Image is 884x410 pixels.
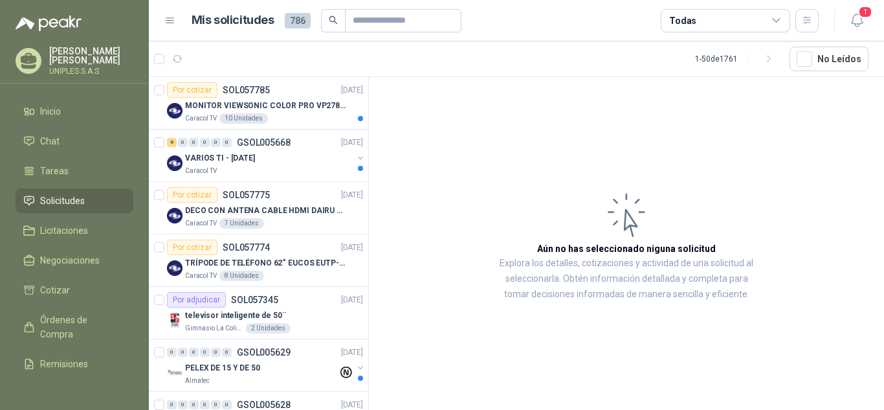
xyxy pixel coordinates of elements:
[341,84,363,97] p: [DATE]
[537,242,716,256] h3: Aún no has seleccionado niguna solicitud
[329,16,338,25] span: search
[219,218,264,229] div: 7 Unidades
[167,240,217,255] div: Por cotizar
[167,135,366,176] a: 8 0 0 0 0 0 GSOL005668[DATE] Company LogoVARIOS TI - [DATE]Caracol TV
[669,14,696,28] div: Todas
[189,400,199,409] div: 0
[341,242,363,254] p: [DATE]
[149,287,368,339] a: Por adjudicarSOL057345[DATE] Company Logotelevisor inteligente de 50¨Gimnasio La Colina2 Unidades
[185,362,260,374] p: PELEX DE 15 Y DE 50
[167,400,177,409] div: 0
[167,313,182,328] img: Company Logo
[185,323,243,334] p: Gimnasio La Colina
[149,234,368,287] a: Por cotizarSOL057774[DATE] Company LogoTRÍPODE DE TELÉFONO 62“ EUCOS EUTP-010Caracol TV8 Unidades
[237,348,291,357] p: GSOL005629
[200,400,210,409] div: 0
[16,129,133,154] a: Chat
[167,365,182,381] img: Company Logo
[185,113,217,124] p: Caracol TV
[223,85,270,95] p: SOL057785
[237,138,291,147] p: GSOL005668
[40,283,70,297] span: Cotizar
[16,218,133,243] a: Licitaciones
[16,352,133,376] a: Remisiones
[149,182,368,234] a: Por cotizarSOL057775[DATE] Company LogoDECO CON ANTENA CABLE HDMI DAIRU DR90014Caracol TV7 Unidades
[178,400,188,409] div: 0
[167,155,182,171] img: Company Logo
[189,138,199,147] div: 0
[167,348,177,357] div: 0
[790,47,868,71] button: No Leídos
[185,271,217,281] p: Caracol TV
[200,348,210,357] div: 0
[222,138,232,147] div: 0
[845,9,868,32] button: 1
[167,345,366,386] a: 0 0 0 0 0 0 GSOL005629[DATE] Company LogoPELEX DE 15 Y DE 50Almatec
[189,348,199,357] div: 0
[40,253,100,268] span: Negociaciones
[16,308,133,347] a: Órdenes de Compra
[40,223,88,238] span: Licitaciones
[341,189,363,201] p: [DATE]
[192,11,274,30] h1: Mis solicitudes
[167,208,182,223] img: Company Logo
[341,294,363,306] p: [DATE]
[16,99,133,124] a: Inicio
[40,194,85,208] span: Solicitudes
[40,104,61,119] span: Inicio
[185,376,210,386] p: Almatec
[185,166,217,176] p: Caracol TV
[40,164,69,178] span: Tareas
[219,271,264,281] div: 8 Unidades
[185,257,346,269] p: TRÍPODE DE TELÉFONO 62“ EUCOS EUTP-010
[178,348,188,357] div: 0
[211,400,221,409] div: 0
[498,256,755,302] p: Explora los detalles, cotizaciones y actividad de una solicitud al seleccionarla. Obtén informaci...
[858,6,872,18] span: 1
[246,323,291,334] div: 2 Unidades
[285,13,311,28] span: 786
[695,49,779,69] div: 1 - 50 de 1761
[222,348,232,357] div: 0
[185,100,346,112] p: MONITOR VIEWSONIC COLOR PRO VP2786-4K
[341,137,363,149] p: [DATE]
[167,138,177,147] div: 8
[200,138,210,147] div: 0
[178,138,188,147] div: 0
[185,218,217,229] p: Caracol TV
[16,278,133,302] a: Cotizar
[185,205,346,217] p: DECO CON ANTENA CABLE HDMI DAIRU DR90014
[16,188,133,213] a: Solicitudes
[222,400,232,409] div: 0
[16,248,133,273] a: Negociaciones
[219,113,268,124] div: 10 Unidades
[167,292,226,308] div: Por adjudicar
[16,159,133,183] a: Tareas
[167,187,217,203] div: Por cotizar
[167,260,182,276] img: Company Logo
[223,243,270,252] p: SOL057774
[40,313,121,341] span: Órdenes de Compra
[49,47,133,65] p: [PERSON_NAME] [PERSON_NAME]
[211,138,221,147] div: 0
[231,295,278,304] p: SOL057345
[185,310,286,322] p: televisor inteligente de 50¨
[211,348,221,357] div: 0
[167,103,182,119] img: Company Logo
[40,357,88,371] span: Remisiones
[167,82,217,98] div: Por cotizar
[223,190,270,199] p: SOL057775
[40,134,60,148] span: Chat
[185,152,255,165] p: VARIOS TI - [DATE]
[49,67,133,75] p: UNIPLES S.A.S
[237,400,291,409] p: GSOL005628
[149,77,368,130] a: Por cotizarSOL057785[DATE] Company LogoMONITOR VIEWSONIC COLOR PRO VP2786-4KCaracol TV10 Unidades
[341,347,363,359] p: [DATE]
[16,16,82,31] img: Logo peakr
